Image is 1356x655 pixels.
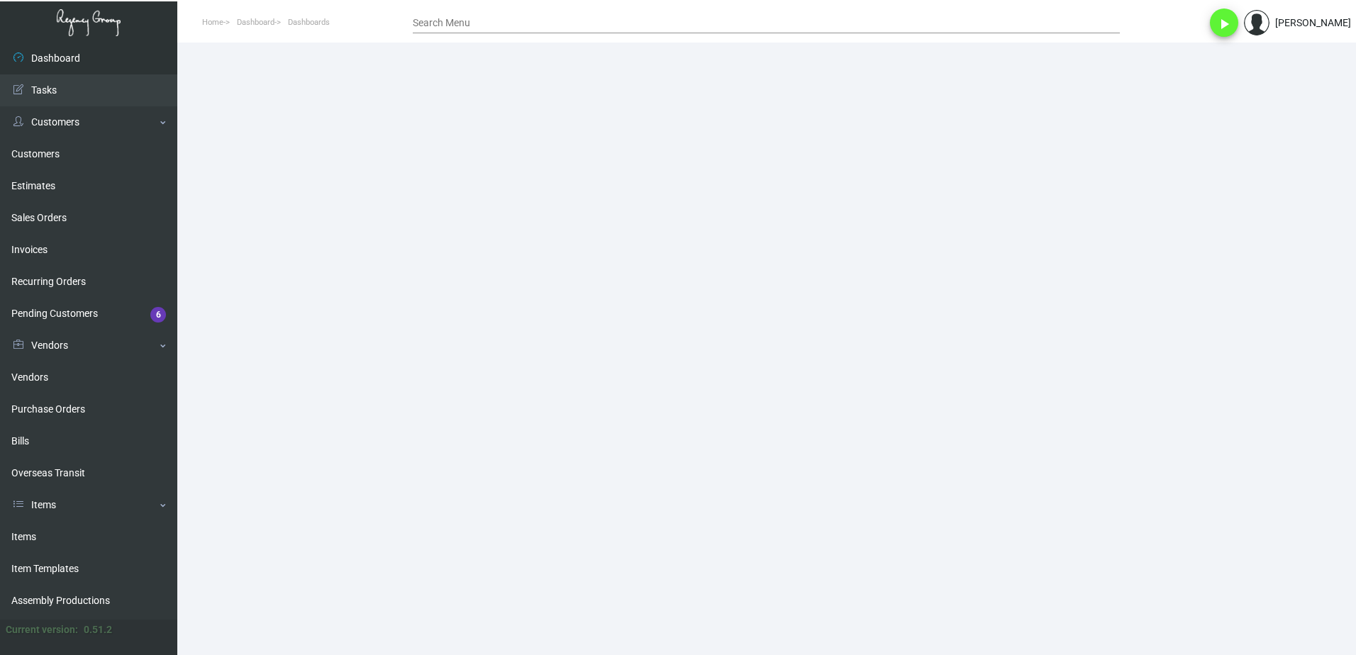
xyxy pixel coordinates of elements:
[84,622,112,637] div: 0.51.2
[1244,10,1269,35] img: admin@bootstrapmaster.com
[202,18,223,27] span: Home
[1216,16,1233,33] i: play_arrow
[6,622,78,637] div: Current version:
[1210,9,1238,37] button: play_arrow
[237,18,274,27] span: Dashboard
[288,18,330,27] span: Dashboards
[1275,16,1351,30] div: [PERSON_NAME]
